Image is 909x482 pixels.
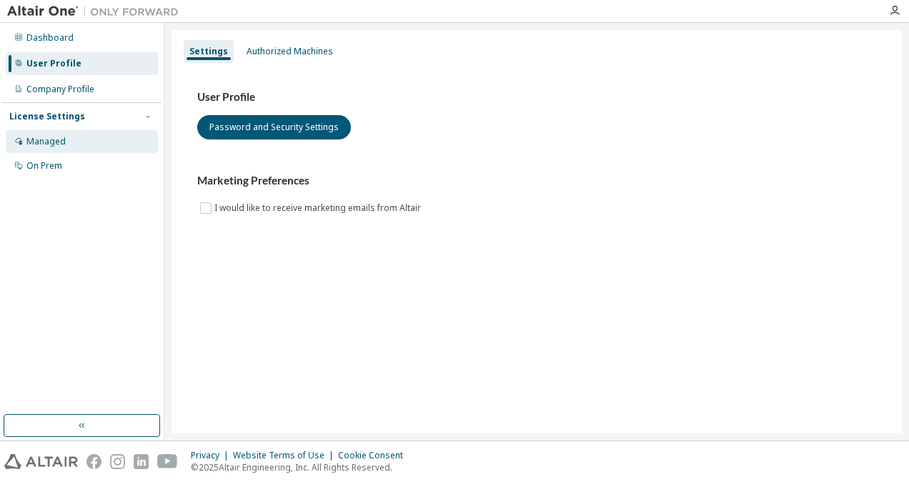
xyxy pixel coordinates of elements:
[26,84,94,95] div: Company Profile
[247,46,333,57] div: Authorized Machines
[26,160,62,172] div: On Prem
[214,200,424,217] label: I would like to receive marketing emails from Altair
[197,90,876,104] h3: User Profile
[9,111,85,122] div: License Settings
[157,454,178,469] img: youtube.svg
[189,46,228,57] div: Settings
[26,32,74,44] div: Dashboard
[134,454,149,469] img: linkedin.svg
[86,454,101,469] img: facebook.svg
[26,136,66,147] div: Managed
[197,174,876,188] h3: Marketing Preferences
[7,4,186,19] img: Altair One
[191,450,233,461] div: Privacy
[4,454,78,469] img: altair_logo.svg
[26,58,81,69] div: User Profile
[338,450,412,461] div: Cookie Consent
[191,461,412,473] p: © 2025 Altair Engineering, Inc. All Rights Reserved.
[233,450,338,461] div: Website Terms of Use
[197,115,351,139] button: Password and Security Settings
[110,454,125,469] img: instagram.svg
